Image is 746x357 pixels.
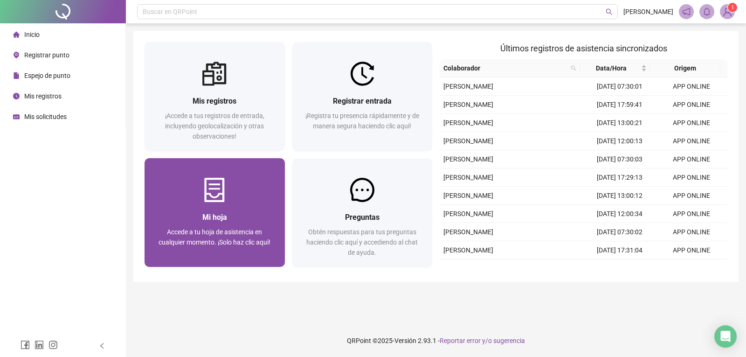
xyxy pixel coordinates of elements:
[569,61,578,75] span: search
[584,63,639,73] span: Data/Hora
[584,132,656,150] td: [DATE] 12:00:13
[24,72,70,79] span: Espejo de punto
[714,325,737,348] div: Open Intercom Messenger
[443,192,493,199] span: [PERSON_NAME]
[13,52,20,58] span: environment
[24,92,62,100] span: Mis registros
[623,7,673,17] span: [PERSON_NAME]
[584,223,656,241] td: [DATE] 07:30:02
[292,158,433,267] a: PreguntasObtén respuestas para tus preguntas haciendo clic aquí y accediendo al chat de ayuda.
[21,340,30,350] span: facebook
[13,113,20,120] span: schedule
[443,155,493,163] span: [PERSON_NAME]
[443,210,493,217] span: [PERSON_NAME]
[35,340,44,350] span: linkedin
[440,337,525,344] span: Reportar error y/o sugerencia
[159,228,270,246] span: Accede a tu hoja de asistencia en cualquier momento. ¡Solo haz clic aquí!
[656,168,727,187] td: APP ONLINE
[584,241,656,259] td: [DATE] 17:31:04
[656,223,727,241] td: APP ONLINE
[305,112,419,130] span: ¡Registra tu presencia rápidamente y de manera segura haciendo clic aquí!
[292,42,433,151] a: Registrar entrada¡Registra tu presencia rápidamente y de manera segura haciendo clic aquí!
[48,340,58,350] span: instagram
[443,137,493,145] span: [PERSON_NAME]
[202,213,227,222] span: Mi hoja
[306,228,418,256] span: Obtén respuestas para tus preguntas haciendo clic aquí y accediendo al chat de ayuda.
[145,158,285,267] a: Mi hojaAccede a tu hoja de asistencia en cualquier momento. ¡Solo haz clic aquí!
[656,77,727,96] td: APP ONLINE
[13,93,20,99] span: clock-circle
[500,43,667,53] span: Últimos registros de asistencia sincronizados
[394,337,416,344] span: Versión
[333,97,392,105] span: Registrar entrada
[13,72,20,79] span: file
[584,259,656,278] td: [DATE] 13:00:31
[650,59,721,77] th: Origem
[193,97,236,105] span: Mis registros
[24,51,69,59] span: Registrar punto
[24,31,40,38] span: Inicio
[443,228,493,236] span: [PERSON_NAME]
[656,241,727,259] td: APP ONLINE
[656,150,727,168] td: APP ONLINE
[656,187,727,205] td: APP ONLINE
[584,187,656,205] td: [DATE] 13:00:12
[720,5,734,19] img: 87204
[728,3,737,12] sup: Atualize o seu contato no menu Meus Dados
[682,7,691,16] span: notification
[656,132,727,150] td: APP ONLINE
[584,168,656,187] td: [DATE] 17:29:13
[443,63,567,73] span: Colaborador
[656,114,727,132] td: APP ONLINE
[145,42,285,151] a: Mis registros¡Accede a tus registros de entrada, incluyendo geolocalización y otras observaciones!
[443,83,493,90] span: [PERSON_NAME]
[703,7,711,16] span: bell
[443,101,493,108] span: [PERSON_NAME]
[580,59,650,77] th: Data/Hora
[584,114,656,132] td: [DATE] 13:00:21
[443,246,493,254] span: [PERSON_NAME]
[571,65,576,71] span: search
[584,77,656,96] td: [DATE] 07:30:01
[443,174,493,181] span: [PERSON_NAME]
[731,4,734,11] span: 1
[24,113,67,120] span: Mis solicitudes
[656,259,727,278] td: APP ONLINE
[99,343,105,349] span: left
[165,112,264,140] span: ¡Accede a tus registros de entrada, incluyendo geolocalización y otras observaciones!
[345,213,380,222] span: Preguntas
[584,96,656,114] td: [DATE] 17:59:41
[443,119,493,126] span: [PERSON_NAME]
[13,31,20,38] span: home
[584,150,656,168] td: [DATE] 07:30:03
[126,324,746,357] footer: QRPoint © 2025 - 2.93.1 -
[656,96,727,114] td: APP ONLINE
[584,205,656,223] td: [DATE] 12:00:34
[606,8,613,15] span: search
[656,205,727,223] td: APP ONLINE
